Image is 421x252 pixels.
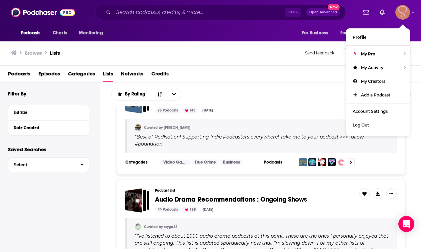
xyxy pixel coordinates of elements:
[50,50,60,56] a: Lists
[111,92,153,96] button: open menu
[155,196,307,203] a: Audio Drama Recommendations : Ongoing Shows
[111,88,181,100] h2: Choose List sort
[360,7,372,18] a: Show notifications dropdown
[346,30,410,44] a: Profile
[302,28,328,38] span: For Business
[182,107,198,113] div: 145
[8,157,89,172] button: Select
[16,27,49,39] button: open menu
[121,68,143,82] a: Networks
[361,51,375,56] span: My Pro
[11,6,75,19] img: Podchaser - Follow, Share and Rate Podcasts
[135,223,141,230] img: ezygo22
[336,27,382,39] button: open menu
[395,5,410,20] button: Show profile menu
[318,158,326,166] img: Cage's Kiss: The Nicolas Cage Podcast
[135,134,364,147] span: " "
[38,68,60,82] a: Episodes
[48,27,71,39] a: Charts
[167,88,181,100] button: open menu
[68,68,95,82] a: Categories
[79,28,103,38] span: Monitoring
[346,28,410,136] ul: Show profile menu
[8,163,75,167] span: Select
[113,7,285,18] input: Search podcasts, credits, & more...
[14,110,79,115] div: List Size
[303,50,336,56] button: Send feedback
[125,160,155,165] h3: Categories
[182,207,198,213] div: 139
[155,207,181,213] div: 44 Podcasts
[103,68,113,82] a: Lists
[299,158,307,166] img: 3 Hours Later
[342,48,383,57] div: Create a List
[200,207,216,213] div: [DATE]
[398,216,414,232] div: Open Intercom Messenger
[74,27,111,39] button: open menu
[377,7,387,18] a: Show notifications dropdown
[25,50,42,56] h3: Browse
[14,123,84,132] button: Date Created
[21,28,40,38] span: Podcasts
[346,104,410,118] a: Account Settings
[395,5,410,20] span: Logged in as RebeccaAtkinson
[340,28,372,38] span: For Podcasters
[220,160,243,165] a: Business
[200,107,216,113] div: [DATE]
[353,109,388,114] span: Account Settings
[381,27,405,39] button: open menu
[144,225,177,229] a: Curated by ezygo22
[125,92,148,96] span: By Rating
[353,35,366,40] span: Profile
[53,28,67,38] span: Charts
[328,4,340,10] span: New
[308,158,316,166] img: Cold Callers Comedy
[8,68,30,82] a: Podcasts
[337,158,345,166] img: Eat Crime
[346,88,410,102] a: Add a Podcast
[297,27,336,39] button: open menu
[309,11,337,14] span: Open Advanced
[328,158,336,166] img: Super Media Bros Podcast
[155,107,181,113] div: 73 Podcasts
[8,90,26,97] h2: Filter By
[161,160,191,165] a: Video Games
[285,8,301,17] span: Ctrl K
[346,74,410,88] a: My Creators
[395,5,410,20] img: User Profile
[264,160,294,165] h3: Podcasts
[361,79,385,84] span: My Creators
[135,124,141,131] img: Alex3HL
[151,68,169,82] a: Credits
[155,195,307,204] span: Audio Drama Recommendations : Ongoing Shows
[125,188,150,213] a: Audio Drama Recommendations : Ongoing Shows
[361,65,383,70] span: My Activity
[14,125,79,130] div: Date Created
[353,122,369,128] span: Log Out
[14,108,84,116] button: List Size
[135,134,364,147] span: Best of PodNation! Supporting Indie Podcasters everywhere! Take me to your podcast >>> follow #po...
[386,188,397,199] button: Show More Button
[95,5,346,20] div: Search podcasts, credits, & more...
[306,8,340,16] button: Open AdvancedNew
[361,92,390,97] span: Add a Podcast
[144,125,190,130] a: Curated by [PERSON_NAME]
[153,88,167,100] button: Sort Direction
[192,160,219,165] a: True Crime
[155,188,354,193] h3: Podcast List
[8,146,89,153] p: Saved Searches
